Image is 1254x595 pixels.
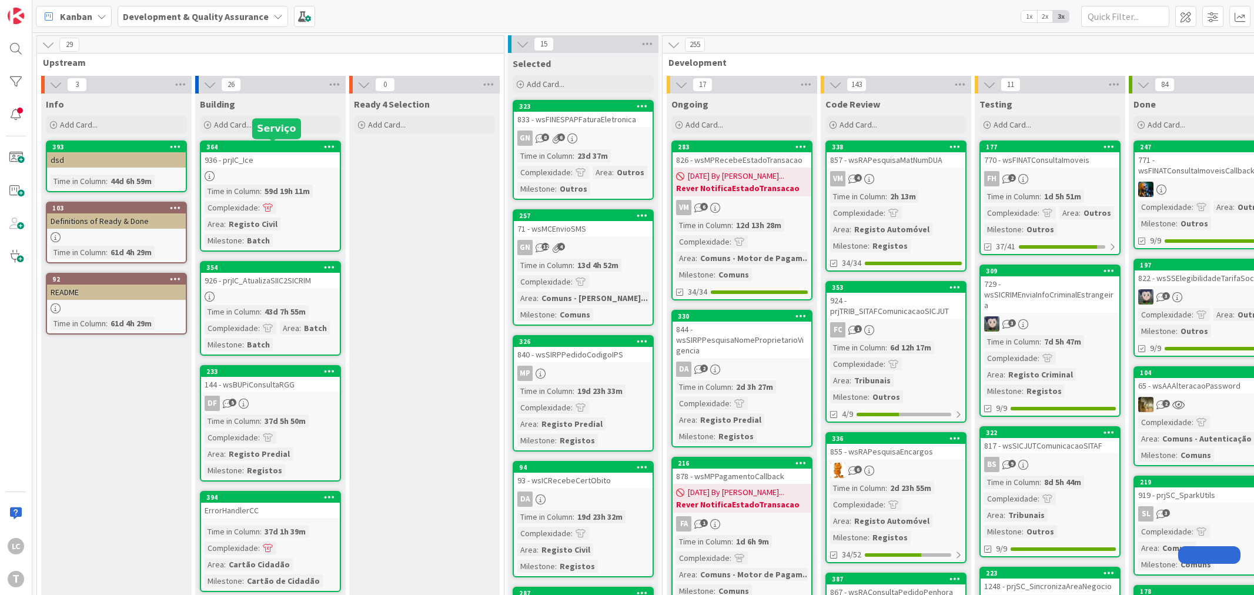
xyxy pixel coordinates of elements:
a: 326840 - wsSIRPPedidoCodigoIPSMPTime in Column:19d 23h 33mComplexidade:Area:Registo PredialMilest... [513,335,654,452]
div: Time in Column [517,385,573,397]
div: DA [676,362,691,377]
div: Outros [557,182,590,195]
div: Complexidade [676,235,730,248]
div: 1d 5h 51m [1041,190,1084,203]
div: Complexidade [1138,308,1192,321]
div: Outros [1178,217,1211,230]
span: : [555,182,557,195]
div: 323 [519,102,653,111]
div: 12d 13h 28m [733,219,784,232]
div: Complexidade [830,206,884,219]
span: : [224,218,226,230]
div: 330844 - wsSIRPPesquisaNomeProprietarioVigencia [673,311,811,358]
span: 4 [854,174,862,182]
div: Time in Column [830,341,885,354]
span: : [299,322,301,335]
div: 364936 - prjIC_Ice [201,142,340,168]
div: Complexidade [984,206,1038,219]
div: DF [205,396,220,411]
div: Area [517,417,537,430]
div: Registos [870,239,911,252]
div: 92 [47,274,186,285]
div: 833 - wsFINESPAPFaturaEletronica [514,112,653,127]
img: LS [1138,289,1153,305]
div: GN [514,240,653,255]
div: 257 [514,210,653,221]
div: Area [1213,200,1233,213]
span: : [868,239,870,252]
div: 924 - prjTRIB_SITAFComunicacaoSICJUT [827,293,965,319]
a: 393dsdTime in Column:44d 6h 59m [46,141,187,192]
a: 25771 - wsMCEnvioSMSGNTime in Column:13d 4h 52mComplexidade:Area:Comuns - [PERSON_NAME]...Milesto... [513,209,654,326]
div: Outros [1178,325,1211,337]
div: Comuns - Motor de Pagam... [697,252,812,265]
div: Batch [244,338,273,351]
div: 393 [52,143,186,151]
img: JC [1138,182,1153,197]
a: 330844 - wsSIRPPesquisaNomeProprietarioVigenciaDATime in Column:2d 3h 27mComplexidade:Area:Regist... [671,310,812,447]
span: : [537,292,539,305]
div: 257 [519,212,653,220]
span: Add Card... [214,119,252,130]
div: 233 [206,367,340,376]
div: Complexidade [1138,416,1192,429]
div: Time in Column [984,190,1039,203]
div: 353 [827,282,965,293]
div: Outros [614,166,647,179]
div: Complexidade [676,397,730,410]
div: Milestone [984,223,1022,236]
div: 13d 4h 52m [574,259,621,272]
div: Milestone [517,182,555,195]
div: Registo Predial [697,413,764,426]
div: Time in Column [676,219,731,232]
div: 61d 4h 29m [108,317,155,330]
div: FH [984,171,999,186]
span: : [884,206,885,219]
div: Time in Column [205,305,260,318]
div: 330 [673,311,811,322]
b: Rever NotificaEstadoTransacao [676,182,808,194]
span: : [260,415,262,427]
div: Area [676,252,695,265]
div: 323833 - wsFINESPAPFaturaEletronica [514,101,653,127]
span: : [885,190,887,203]
div: Milestone [830,239,868,252]
div: Time in Column [676,380,731,393]
div: 177770 - wsFINATConsultaImoveis [981,142,1119,168]
span: : [1038,206,1039,219]
div: Time in Column [51,246,106,259]
span: : [571,275,573,288]
div: Registo Automóvel [851,223,932,236]
div: Complexidade [517,275,571,288]
div: Complexidade [205,322,258,335]
div: 23d 37m [574,149,611,162]
div: 103Definitions of Ready & Done [47,203,186,229]
a: 364936 - prjIC_IceTime in Column:59d 19h 11mComplexidade:Area:Registo CivilMilestone:Batch [200,141,341,252]
span: : [868,390,870,403]
span: : [731,380,733,393]
a: 103Definitions of Ready & DoneTime in Column:61d 4h 29m [46,202,187,263]
div: GN [517,131,533,146]
div: 826 - wsMPRecebeEstadoTransacao [673,152,811,168]
div: VM [830,171,845,186]
div: 353 [832,283,965,292]
div: Registos [1024,385,1065,397]
span: 4 [557,243,565,250]
span: : [1022,385,1024,397]
div: 338 [832,143,965,151]
div: 92README [47,274,186,300]
div: Registo Civil [226,218,280,230]
input: Quick Filter... [1081,6,1169,27]
span: 6 [557,133,565,141]
div: LS [981,316,1119,332]
div: 43d 7h 55m [262,305,309,318]
div: Area [593,166,612,179]
span: 9/9 [1150,235,1161,247]
div: 770 - wsFINATConsultaImoveis [981,152,1119,168]
span: 2 [700,365,708,372]
span: : [730,397,731,410]
span: Add Card... [368,119,406,130]
div: 926 - prjIC_AtualizaSIIC2SICRIM [201,273,340,288]
span: 34/34 [688,286,707,298]
div: Outros [1024,223,1057,236]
